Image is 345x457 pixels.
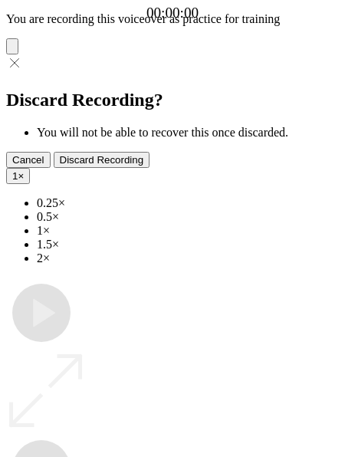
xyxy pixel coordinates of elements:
button: Cancel [6,152,51,168]
li: You will not be able to recover this once discarded. [37,126,339,140]
li: 0.5× [37,210,339,224]
li: 1× [37,224,339,238]
a: 00:00:00 [146,5,199,21]
li: 0.25× [37,196,339,210]
p: You are recording this voiceover as practice for training [6,12,339,26]
li: 1.5× [37,238,339,252]
button: 1× [6,168,30,184]
span: 1 [12,170,18,182]
button: Discard Recording [54,152,150,168]
li: 2× [37,252,339,265]
h2: Discard Recording? [6,90,339,110]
